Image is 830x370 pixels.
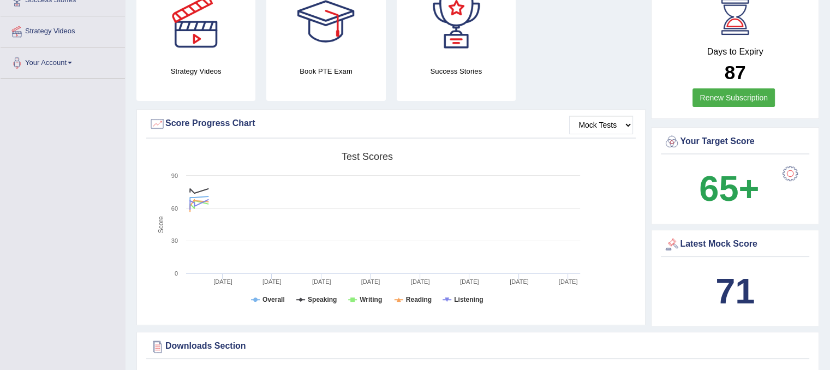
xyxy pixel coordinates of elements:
[171,172,178,179] text: 90
[397,65,516,77] h4: Success Stories
[510,278,529,285] tspan: [DATE]
[171,237,178,244] text: 30
[361,278,380,285] tspan: [DATE]
[559,278,578,285] tspan: [DATE]
[692,88,775,107] a: Renew Subscription
[460,278,479,285] tspan: [DATE]
[342,151,393,162] tspan: Test scores
[312,278,331,285] tspan: [DATE]
[360,296,382,303] tspan: Writing
[136,65,255,77] h4: Strategy Videos
[266,65,385,77] h4: Book PTE Exam
[406,296,432,303] tspan: Reading
[411,278,430,285] tspan: [DATE]
[664,134,807,150] div: Your Target Score
[664,47,807,57] h4: Days to Expiry
[1,16,125,44] a: Strategy Videos
[157,216,165,234] tspan: Score
[1,47,125,75] a: Your Account
[715,271,755,311] b: 71
[171,205,178,212] text: 60
[149,116,633,132] div: Score Progress Chart
[308,296,337,303] tspan: Speaking
[175,270,178,277] text: 0
[149,338,807,355] div: Downloads Section
[664,236,807,253] div: Latest Mock Score
[262,278,282,285] tspan: [DATE]
[454,296,483,303] tspan: Listening
[262,296,285,303] tspan: Overall
[725,62,746,83] b: 87
[213,278,232,285] tspan: [DATE]
[699,169,759,208] b: 65+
